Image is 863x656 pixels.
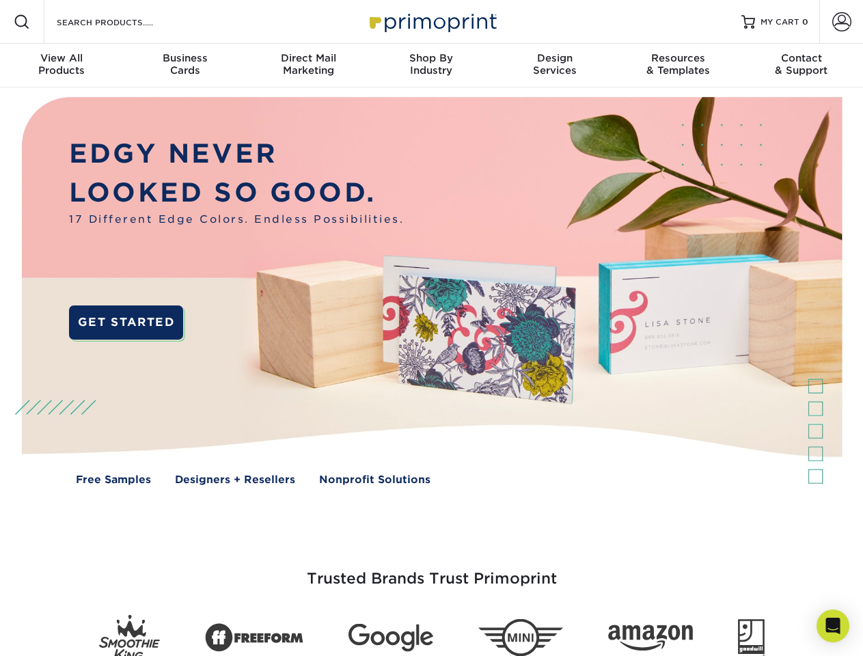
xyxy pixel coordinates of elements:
div: & Templates [616,52,739,77]
span: 17 Different Edge Colors. Endless Possibilities. [69,212,404,228]
a: Contact& Support [740,44,863,87]
input: SEARCH PRODUCTS..... [55,14,189,30]
span: Business [123,52,246,64]
a: Direct MailMarketing [247,44,370,87]
span: Direct Mail [247,52,370,64]
a: Designers + Resellers [175,472,295,488]
div: Cards [123,52,246,77]
img: Google [348,624,433,652]
a: Nonprofit Solutions [319,472,430,488]
div: Industry [370,52,493,77]
a: Free Samples [76,472,151,488]
a: Shop ByIndustry [370,44,493,87]
a: Resources& Templates [616,44,739,87]
p: LOOKED SO GOOD. [69,174,404,213]
a: BusinessCards [123,44,246,87]
span: Resources [616,52,739,64]
h3: Trusted Brands Trust Primoprint [32,537,832,604]
div: Open Intercom Messenger [817,610,849,642]
img: Primoprint [364,7,500,36]
a: DesignServices [493,44,616,87]
div: Marketing [247,52,370,77]
span: MY CART [761,16,799,28]
div: & Support [740,52,863,77]
span: Shop By [370,52,493,64]
span: Contact [740,52,863,64]
div: Services [493,52,616,77]
span: 0 [802,17,808,27]
img: Amazon [608,625,693,651]
span: Design [493,52,616,64]
img: Goodwill [738,619,765,656]
a: GET STARTED [69,305,183,340]
p: EDGY NEVER [69,135,404,174]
